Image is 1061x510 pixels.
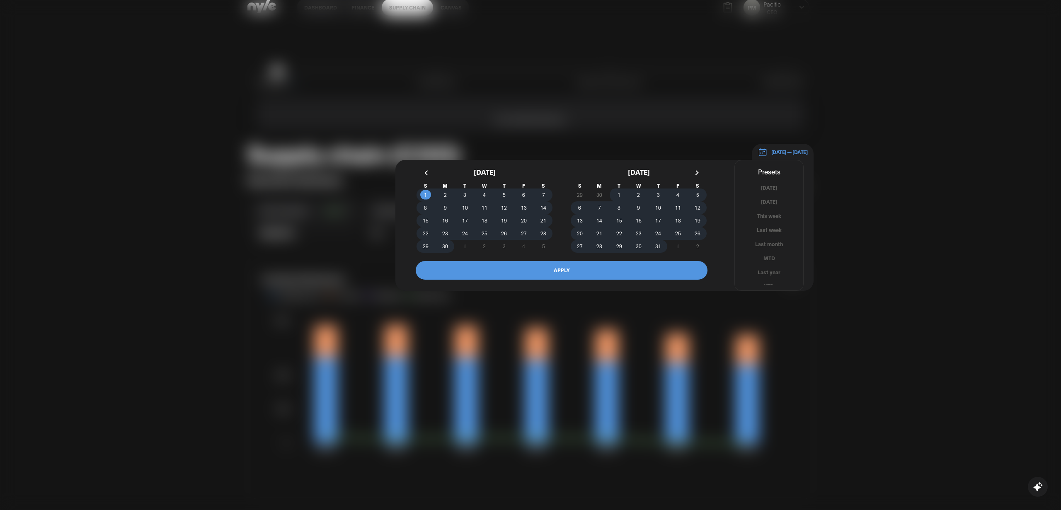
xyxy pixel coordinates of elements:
[442,226,448,241] span: 23
[423,226,429,241] span: 22
[483,187,486,202] span: 4
[637,187,640,202] span: 2
[636,226,642,241] span: 23
[494,183,514,189] span: T
[655,213,661,228] span: 17
[570,183,589,189] span: S
[596,213,602,228] span: 14
[542,187,545,202] span: 7
[629,240,648,253] button: 30
[649,214,668,227] button: 17
[494,189,514,201] button: 5
[649,183,668,189] span: T
[589,227,609,240] button: 21
[540,226,546,241] span: 28
[455,183,475,189] span: T
[649,189,668,201] button: 3
[675,213,681,228] span: 18
[395,160,814,291] button: [DATE]SMTWTFS12345678910111213141516171819202122232425262728293012345[DATE]SMTWTFS293012345678910...
[695,200,700,215] span: 12
[735,254,803,262] button: MTD
[752,144,814,161] button: [DATE] — [DATE][DATE]SMTWTFS12345678910111213141516171819202122232425262728293012345[DATE]SMTWTFS...
[521,213,527,228] span: 20
[735,166,803,176] div: Presets
[435,183,455,189] span: M
[521,200,527,215] span: 13
[636,213,642,228] span: 16
[521,226,527,241] span: 27
[668,201,688,214] button: 11
[435,189,455,201] button: 2
[688,189,707,201] button: 5
[444,187,447,202] span: 2
[675,200,681,215] span: 11
[514,227,533,240] button: 27
[570,214,589,227] button: 13
[482,226,487,241] span: 25
[514,189,533,201] button: 6
[475,201,494,214] button: 11
[577,239,583,254] span: 27
[424,187,427,202] span: 1
[598,200,601,215] span: 7
[503,187,506,202] span: 5
[735,198,803,206] button: [DATE]
[416,161,553,183] div: [DATE]
[609,201,629,214] button: 8
[494,214,514,227] button: 19
[735,184,803,192] button: [DATE]
[735,240,803,248] button: Last month
[534,189,553,201] button: 7
[424,200,427,215] span: 8
[475,227,494,240] button: 25
[416,261,707,280] button: APPLY
[455,201,475,214] button: 10
[435,201,455,214] button: 9
[589,240,609,253] button: 28
[534,201,553,214] button: 14
[668,214,688,227] button: 18
[462,226,468,241] span: 24
[462,200,468,215] span: 10
[616,226,622,241] span: 22
[570,201,589,214] button: 6
[442,239,448,254] span: 30
[570,161,707,183] div: [DATE]
[596,239,602,254] span: 28
[475,214,494,227] button: 18
[482,200,487,215] span: 11
[578,200,581,215] span: 6
[688,183,707,189] span: S
[514,201,533,214] button: 13
[416,189,435,201] button: 1
[758,147,767,157] img: 01.01.24 — 07.01.24
[463,187,466,202] span: 3
[618,187,620,202] span: 1
[735,212,803,220] button: This week
[475,183,494,189] span: W
[435,240,455,253] button: 30
[514,183,533,189] span: F
[609,240,629,253] button: 29
[494,227,514,240] button: 26
[735,268,803,276] button: Last year
[589,214,609,227] button: 14
[534,214,553,227] button: 21
[655,226,661,241] span: 24
[649,201,668,214] button: 10
[435,227,455,240] button: 23
[540,200,546,215] span: 14
[416,240,435,253] button: 29
[618,200,620,215] span: 8
[482,213,487,228] span: 18
[416,214,435,227] button: 15
[442,213,448,228] span: 16
[649,227,668,240] button: 24
[609,183,629,189] span: T
[589,183,609,189] span: M
[676,187,679,202] span: 4
[501,200,507,215] span: 12
[577,213,583,228] span: 13
[636,239,642,254] span: 30
[455,227,475,240] button: 24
